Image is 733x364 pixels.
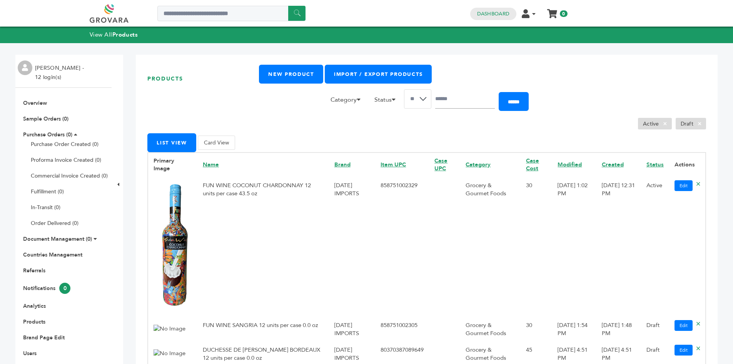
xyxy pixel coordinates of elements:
a: Brand Page Edit [23,334,65,341]
td: 858751002329 [375,176,429,316]
input: Search a product or brand... [157,6,306,21]
a: Created [602,161,624,168]
span: × [659,119,671,128]
a: Modified [558,161,582,168]
td: FUN WINE SANGRIA 12 units per case 0.0 oz [197,316,329,341]
td: [DATE] 1:54 PM [552,316,596,341]
span: 0 [560,10,567,17]
a: Name [203,161,219,168]
a: Status [646,161,664,168]
td: [DATE] 1:48 PM [596,316,641,341]
a: Overview [23,99,47,107]
a: Countries Management [23,251,82,258]
a: Analytics [23,302,46,310]
a: Notifications0 [23,285,70,292]
a: Document Management (0) [23,235,92,243]
a: My Cart [548,7,556,15]
input: Search [435,89,495,109]
td: 858751002305 [375,316,429,341]
li: [PERSON_NAME] - 12 login(s) [35,64,86,82]
td: [DATE] IMPORTS [329,316,375,341]
a: New Product [259,65,323,84]
a: Edit [675,180,693,191]
a: Case Cost [526,157,539,173]
a: Edit [675,320,693,331]
td: [DATE] 12:31 PM [596,176,641,316]
a: Purchase Orders (0) [23,131,72,138]
strong: Products [112,31,138,39]
a: Dashboard [477,10,509,17]
a: Commercial Invoice Created (0) [31,172,108,179]
a: Fulfillment (0) [31,188,64,195]
a: Purchase Order Created (0) [31,141,99,148]
button: Card View [198,136,235,150]
a: Brand [334,161,351,168]
a: View AllProducts [90,31,138,39]
img: No Image [154,182,192,308]
li: Draft [676,118,706,129]
img: profile.png [18,60,32,75]
li: Active [638,118,672,129]
span: 0 [59,283,70,294]
img: No Image [154,349,185,357]
a: In-Transit (0) [31,204,60,211]
h1: Products [147,65,259,93]
a: Users [23,350,37,357]
a: Item UPC [381,161,406,168]
a: Import / Export Products [325,65,432,84]
a: Order Delivered (0) [31,220,78,227]
td: Active [641,176,669,316]
a: Products [23,318,45,325]
th: Primary Image [148,153,197,177]
a: Case UPC [434,157,447,173]
img: No Image [154,325,185,333]
td: [DATE] 1:02 PM [552,176,596,316]
td: Draft [641,316,669,341]
a: Category [466,161,491,168]
button: List View [147,133,196,152]
td: [DATE] IMPORTS [329,176,375,316]
td: FUN WINE COCONUT CHARDONNAY 12 units per case 43.5 oz [197,176,329,316]
li: Status [371,95,404,108]
td: 30 [521,316,552,341]
td: 30 [521,176,552,316]
td: Grocery & Gourmet Foods [460,176,521,316]
span: × [693,119,706,128]
li: Category [327,95,369,108]
a: Referrals [23,267,45,274]
a: Sample Orders (0) [23,115,68,122]
a: Proforma Invoice Created (0) [31,156,101,164]
td: Grocery & Gourmet Foods [460,316,521,341]
a: Edit [675,345,693,356]
th: Actions [669,153,706,177]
